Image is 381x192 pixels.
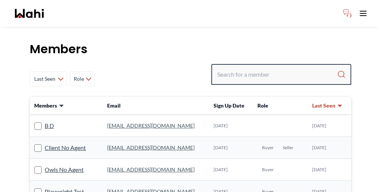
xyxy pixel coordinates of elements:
span: Members [34,102,57,109]
span: Last Seen [33,72,56,86]
span: Email [107,102,121,109]
td: [DATE] [308,115,351,137]
input: Search input [217,68,337,81]
td: [DATE] [209,137,253,159]
a: [EMAIL_ADDRESS][DOMAIN_NAME] [107,122,195,129]
button: Members [34,102,64,109]
a: Wahi homepage [15,9,44,18]
span: Role [73,72,84,86]
td: [DATE] [209,159,253,181]
a: [EMAIL_ADDRESS][DOMAIN_NAME] [107,166,195,173]
span: Role [257,102,268,109]
span: Buyer [262,167,274,173]
a: [EMAIL_ADDRESS][DOMAIN_NAME] [107,144,195,151]
a: B D [45,121,54,131]
button: Toggle open navigation menu [356,6,371,21]
span: Sign Up Date [214,102,244,109]
td: [DATE] [308,159,351,181]
span: Seller [283,145,294,151]
td: [DATE] [209,115,253,137]
button: Last Seen [312,102,343,109]
span: Buyer [262,145,274,151]
h1: Members [30,42,351,57]
a: Client No Agent [45,143,86,153]
a: Owls No Agent [45,165,84,175]
td: [DATE] [308,137,351,159]
span: Last Seen [312,102,335,109]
